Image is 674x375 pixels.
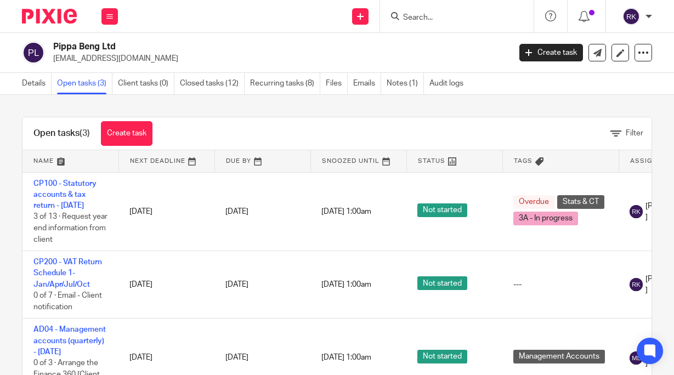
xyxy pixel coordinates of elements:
[118,73,174,94] a: Client tasks (0)
[53,53,503,64] p: [EMAIL_ADDRESS][DOMAIN_NAME]
[33,258,102,288] a: CP200 - VAT Return Schedule 1- Jan/Apr/Jul/Oct
[101,121,152,146] a: Create task
[417,350,467,363] span: Not started
[225,354,248,362] span: [DATE]
[22,73,52,94] a: Details
[417,276,467,290] span: Not started
[118,251,214,319] td: [DATE]
[513,212,578,225] span: 3A - In progress
[321,208,371,215] span: [DATE] 1:00am
[353,73,381,94] a: Emails
[22,9,77,24] img: Pixie
[402,13,501,23] input: Search
[57,73,112,94] a: Open tasks (3)
[417,203,467,217] span: Not started
[33,326,106,356] a: AD04 - Management accounts (quarterly) - [DATE]
[557,195,604,209] span: Stats & CT
[519,44,583,61] a: Create task
[22,41,45,64] img: svg%3E
[322,158,380,164] span: Snoozed Until
[429,73,469,94] a: Audit logs
[513,279,608,290] div: ---
[180,73,245,94] a: Closed tasks (12)
[622,8,640,25] img: svg%3E
[225,281,248,288] span: [DATE]
[33,128,90,139] h1: Open tasks
[630,351,643,365] img: svg%3E
[513,350,605,363] span: Management Accounts
[33,213,107,243] span: 3 of 13 · Request year end information from client
[418,158,445,164] span: Status
[118,172,214,251] td: [DATE]
[513,195,554,209] span: Overdue
[53,41,413,53] h2: Pippa Beng Ltd
[33,292,102,311] span: 0 of 7 · Email - Client notification
[514,158,533,164] span: Tags
[630,278,643,291] img: svg%3E
[250,73,320,94] a: Recurring tasks (8)
[225,208,248,215] span: [DATE]
[630,205,643,218] img: svg%3E
[326,73,348,94] a: Files
[321,281,371,288] span: [DATE] 1:00am
[321,354,371,362] span: [DATE] 1:00am
[626,129,643,137] span: Filter
[33,180,97,210] a: CP100 - Statutory accounts & tax return - [DATE]
[80,129,90,138] span: (3)
[387,73,424,94] a: Notes (1)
